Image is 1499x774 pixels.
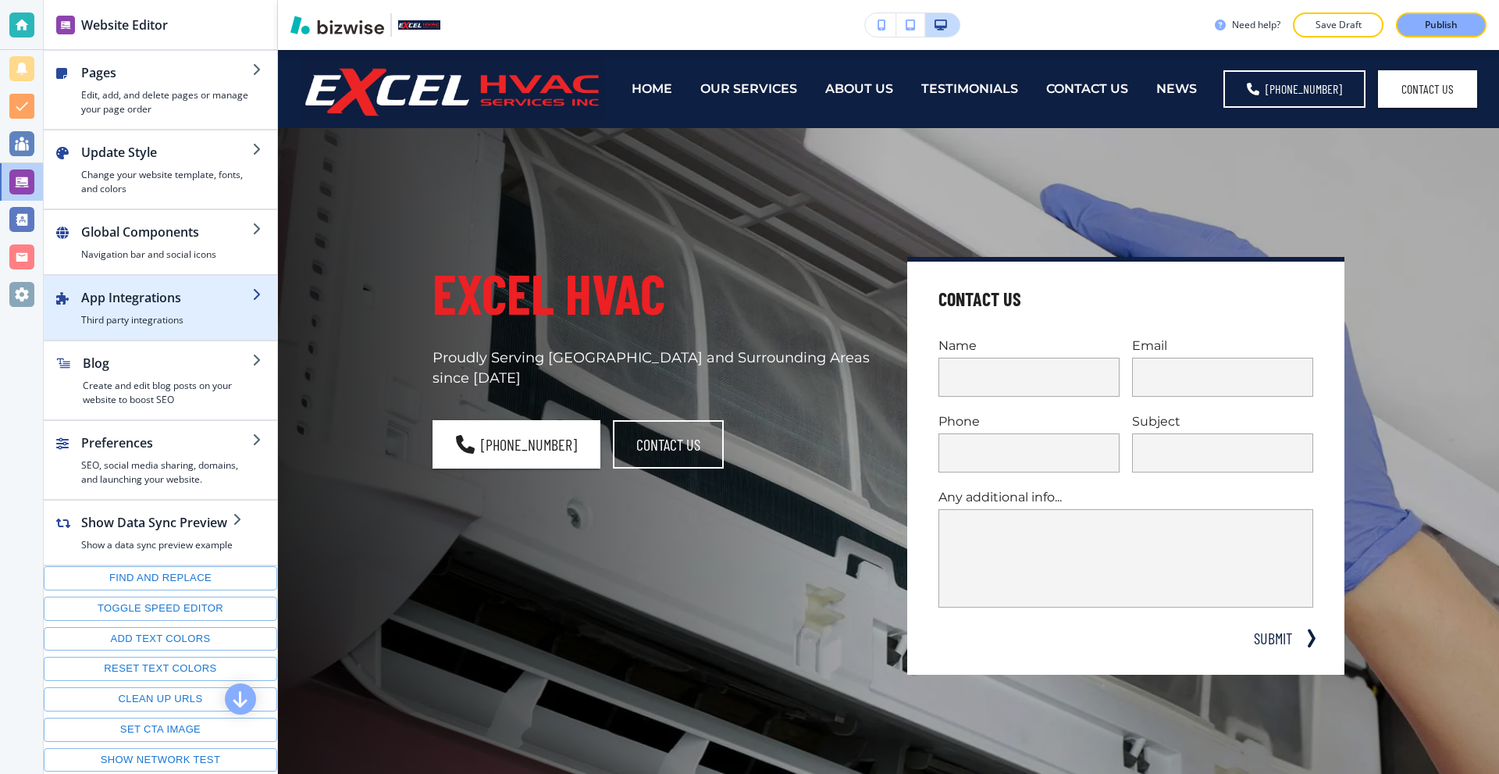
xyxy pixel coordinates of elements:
img: editor icon [56,16,75,34]
p: Publish [1425,18,1458,32]
p: ABOUT US [825,80,893,98]
h2: Website Editor [81,16,168,34]
button: Reset text colors [44,657,277,681]
span: Excel HVAC [433,260,665,326]
button: Publish [1396,12,1487,37]
img: Excel HVAC [301,55,606,121]
img: Your Logo [398,20,440,30]
p: Proudly Serving [GEOGRAPHIC_DATA] and Surrounding Areas since [DATE] [433,348,870,389]
h2: Show Data Sync Preview [81,513,233,532]
button: Show network test [44,748,277,772]
p: NEWS [1156,80,1197,98]
h4: Third party integrations [81,313,252,327]
button: BlogCreate and edit blog posts on your website to boost SEO [44,341,277,419]
img: Bizwise Logo [290,16,384,34]
a: [PHONE_NUMBER] [1223,70,1365,108]
h2: Pages [81,63,252,82]
h4: Change your website template, fonts, and colors [81,168,252,196]
p: HOME [632,80,672,98]
button: PreferencesSEO, social media sharing, domains, and launching your website. [44,421,277,499]
h4: Edit, add, and delete pages or manage your page order [81,88,252,116]
h2: App Integrations [81,288,252,307]
a: [PHONE_NUMBER] [433,420,600,469]
button: PagesEdit, add, and delete pages or manage your page order [44,51,277,129]
p: Any additional info... [938,488,1313,506]
p: TESTIMONIALS [921,80,1018,98]
button: Update StyleChange your website template, fonts, and colors [44,130,277,209]
p: Email [1132,337,1313,355]
h4: SEO, social media sharing, domains, and launching your website. [81,458,252,487]
h2: Blog [83,354,252,373]
button: Toggle speed editor [44,597,277,621]
h2: Preferences [81,433,252,452]
button: Save Draft [1293,12,1383,37]
button: App IntegrationsThird party integrations [44,276,277,340]
p: Phone [938,412,1120,430]
h4: Navigation bar and social icons [81,248,252,262]
h2: Global Components [81,223,252,241]
p: CONTACT US [1046,80,1128,98]
h4: Create and edit blog posts on your website to boost SEO [83,379,252,407]
button: Global ComponentsNavigation bar and social icons [44,210,277,274]
p: OUR SERVICES [700,80,797,98]
button: Show Data Sync PreviewShow a data sync preview example [44,501,258,565]
h4: Show a data sync preview example [81,538,233,552]
h4: Contact Us [938,287,1021,312]
h3: Need help? [1232,18,1280,32]
p: Name [938,337,1120,355]
p: Subject [1132,412,1313,430]
button: contact us [613,420,724,469]
h2: Update Style [81,143,252,162]
button: Set CTA image [44,718,277,742]
p: Save Draft [1313,18,1363,32]
button: Clean up URLs [44,687,277,712]
button: SUBMIT [1248,626,1298,650]
button: Add text colors [44,627,277,651]
button: Contact Us [1378,70,1477,108]
button: Find and replace [44,566,277,590]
